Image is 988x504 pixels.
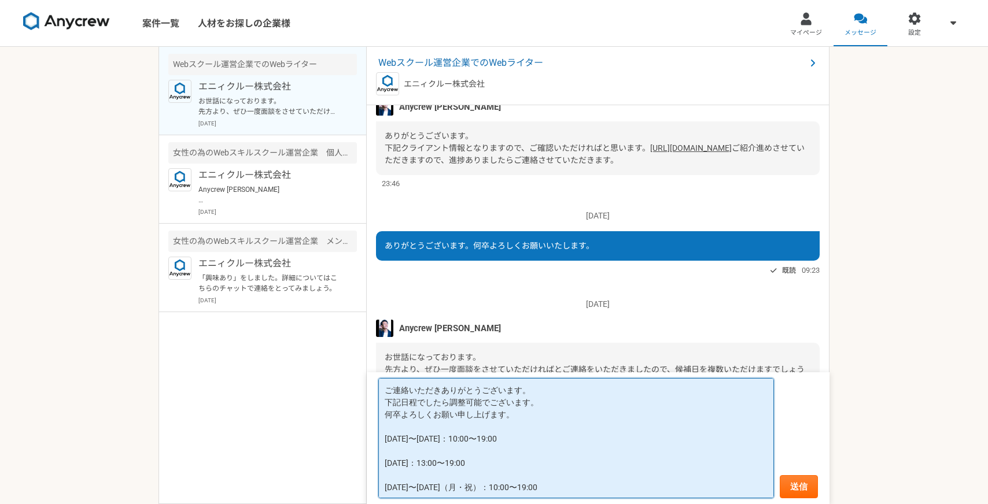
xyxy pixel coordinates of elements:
div: Webスクール運営企業でのWebライター [168,54,357,75]
img: S__5267474.jpg [376,98,393,116]
img: logo_text_blue_01.png [168,168,191,191]
img: logo_text_blue_01.png [168,80,191,103]
a: [URL][DOMAIN_NAME] [650,143,732,153]
p: お世話になっております。 先方より、ぜひ一度面談をさせていただければとご連絡をいただきましたので、候補日を複数いただけますでしょうか？ ご確認よろしくお願いいたします。 [198,96,341,117]
img: logo_text_blue_01.png [168,257,191,280]
span: ありがとうございます。 下記クライアント情報となりますので、ご確認いただければと思います。 [385,131,650,153]
p: [DATE] [376,298,820,310]
span: お世話になっております。 先方より、ぜひ一度面談をさせていただければとご連絡をいただきましたので、候補日を複数いただけますでしょうか？ ご確認よろしくお願いいたします。 [385,353,805,410]
p: エニィクルー株式会社 [198,257,341,270]
span: 23:46 [382,178,400,189]
span: マイページ [790,28,822,38]
div: 女性の為のWebスキルスクール運営企業 メンター業務 [168,231,357,252]
img: S__5267474.jpg [376,320,393,337]
span: ありがとうございます。何卒よろしくお願いいたします。 [385,241,594,250]
span: 設定 [908,28,921,38]
span: 既読 [782,264,796,277]
p: 「興味あり」をしました。詳細についてはこちらのチャットで連絡をとってみましょう。 [198,273,341,294]
span: ご紹介進めさせていただきますので、進捗ありましたらご連絡させていただきます。 [385,143,805,165]
p: エニィクルー株式会社 [198,80,341,94]
p: [DATE] [198,207,357,216]
p: [DATE] [376,210,820,222]
textarea: ご連絡いただきありがとうございます。 下記日程でしたら調整可能でございます。 何卒よろしくお願い申し上げます。 [DATE]〜[DATE]：10:00〜19:00 [DATE]：13:00〜19... [378,378,774,498]
img: logo_text_blue_01.png [376,72,399,95]
button: 送信 [780,475,818,498]
p: エニィクルー株式会社 [404,78,485,90]
img: 8DqYSo04kwAAAAASUVORK5CYII= [23,12,110,31]
span: メッセージ [845,28,876,38]
div: 女性の為のWebスキルスクール運営企業 個人営業（フルリモート） [168,142,357,164]
span: Anycrew [PERSON_NAME] [399,322,501,335]
span: Anycrew [PERSON_NAME] [399,101,501,113]
p: Anycrew [PERSON_NAME] ご返信いただきありがとうございます。 承知いたしました。ご返答のほどお待ちしております。 引き続き、よろしくお願いいたします。 [PERSON_NAME] [198,184,341,205]
p: [DATE] [198,119,357,128]
p: [DATE] [198,296,357,305]
p: エニィクルー株式会社 [198,168,341,182]
span: Webスクール運営企業でのWebライター [378,56,806,70]
span: 09:23 [802,265,820,276]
